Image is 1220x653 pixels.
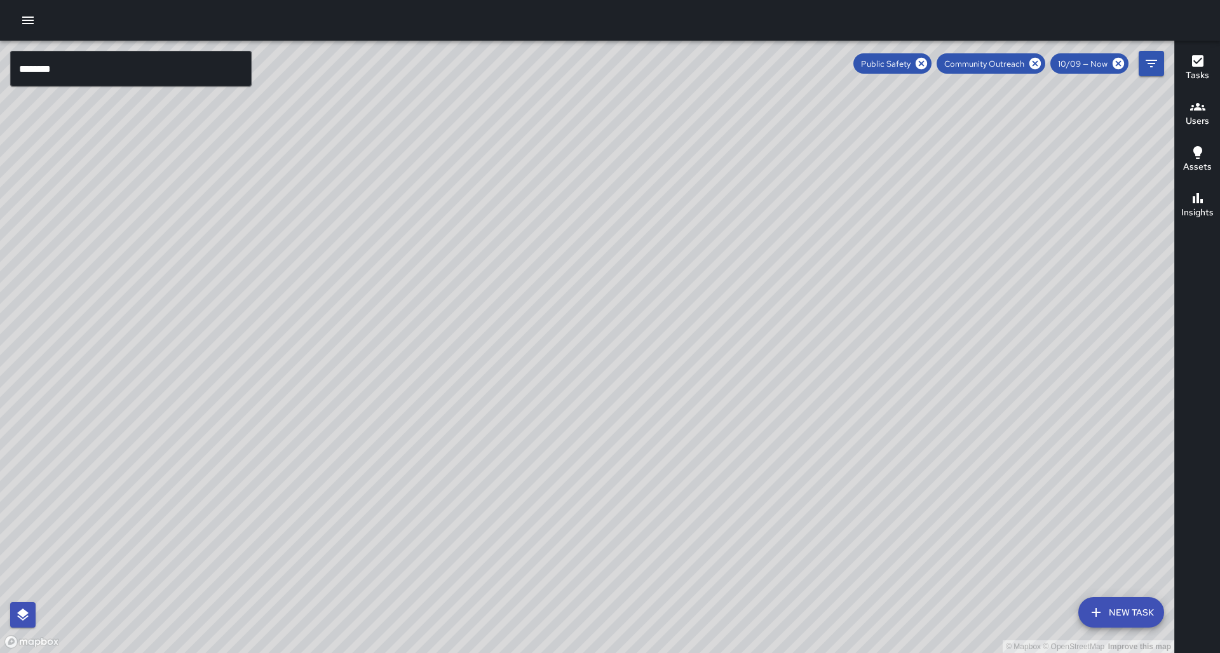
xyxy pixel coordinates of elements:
button: Assets [1175,137,1220,183]
span: 10/09 — Now [1050,58,1115,69]
h6: Insights [1181,206,1214,220]
div: Public Safety [853,53,932,74]
button: Users [1175,91,1220,137]
div: Community Outreach [937,53,1045,74]
button: Filters [1139,51,1164,76]
button: New Task [1078,597,1164,628]
span: Public Safety [853,58,918,69]
span: Community Outreach [937,58,1032,69]
button: Insights [1175,183,1220,229]
h6: Tasks [1186,69,1209,83]
h6: Users [1186,114,1209,128]
h6: Assets [1183,160,1212,174]
button: Tasks [1175,46,1220,91]
div: 10/09 — Now [1050,53,1128,74]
